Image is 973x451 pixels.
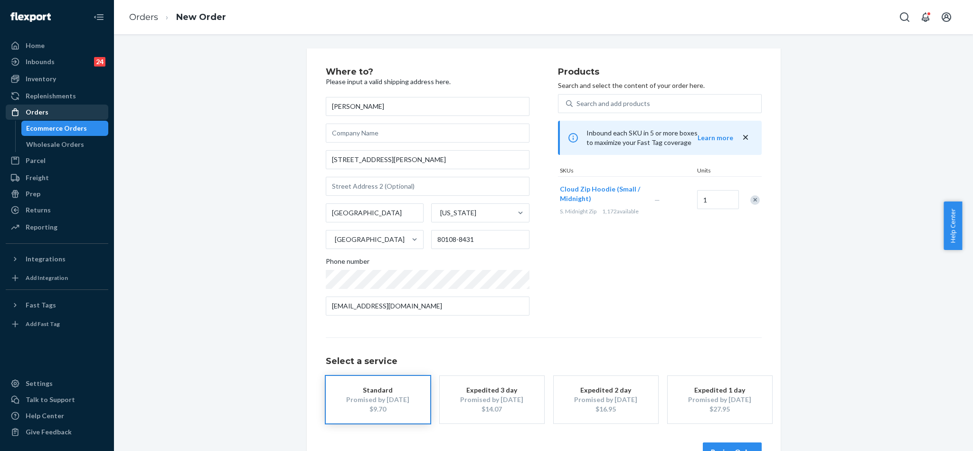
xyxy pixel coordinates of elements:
div: 24 [94,57,105,67]
span: 1,172 available [602,208,639,215]
h1: Select a service [326,357,762,366]
h2: Products [558,67,762,77]
div: $14.07 [454,404,530,414]
div: Promised by [DATE] [340,395,416,404]
div: Expedited 3 day [454,385,530,395]
div: Home [26,41,45,50]
a: Settings [6,376,108,391]
a: Talk to Support [6,392,108,407]
button: Cloud Zip Hoodie (Small / Midnight) [560,184,643,203]
span: — [654,196,660,204]
a: Freight [6,170,108,185]
input: Street Address 2 (Optional) [326,177,529,196]
div: Talk to Support [26,395,75,404]
p: Please input a valid shipping address here. [326,77,529,86]
div: Replenishments [26,91,76,101]
input: [GEOGRAPHIC_DATA] [334,235,335,244]
input: Street Address [326,150,529,169]
button: Open notifications [916,8,935,27]
div: Add Fast Tag [26,320,60,328]
input: Email (Only Required for International) [326,297,529,316]
div: Help Center [26,411,64,421]
div: Inbound each SKU in 5 or more boxes to maximize your Fast Tag coverage [558,121,762,155]
div: Promised by [DATE] [568,395,644,404]
div: Remove Item [750,195,760,205]
a: New Order [176,12,226,22]
button: Expedited 2 dayPromised by [DATE]$16.95 [554,376,658,423]
ol: breadcrumbs [122,3,234,31]
span: Phone number [326,257,369,270]
button: Help Center [944,202,962,250]
input: First & Last Name [326,97,529,116]
a: Parcel [6,153,108,168]
div: SKUs [558,166,695,176]
div: Expedited 1 day [682,385,758,395]
div: Prep [26,189,40,199]
button: Close Navigation [89,8,108,27]
span: S. Midnight Zip [560,208,596,215]
button: Learn more [698,133,733,143]
a: Home [6,38,108,53]
button: Integrations [6,251,108,267]
div: [GEOGRAPHIC_DATA] [335,235,405,244]
h2: Where to? [326,67,529,77]
a: Replenishments [6,88,108,104]
div: Freight [26,173,49,182]
button: Open account menu [937,8,956,27]
a: Prep [6,186,108,202]
button: Fast Tags [6,297,108,313]
button: StandardPromised by [DATE]$9.70 [326,376,430,423]
input: ZIP Code [431,230,529,249]
div: Fast Tags [26,300,56,310]
div: Expedited 2 day [568,385,644,395]
div: Search and add products [576,99,650,108]
div: Inventory [26,74,56,84]
a: Add Fast Tag [6,317,108,332]
div: Add Integration [26,274,68,282]
a: Ecommerce Orders [21,121,109,136]
a: Reporting [6,220,108,235]
button: Give Feedback [6,424,108,440]
div: Reporting [26,222,57,232]
div: [US_STATE] [440,208,476,218]
div: Returns [26,205,51,215]
div: $27.95 [682,404,758,414]
div: Inbounds [26,57,55,67]
input: Company Name [326,124,529,143]
input: City [326,203,424,222]
div: Orders [26,107,48,117]
p: Search and select the content of your order here. [558,81,762,90]
button: Expedited 1 dayPromised by [DATE]$27.95 [668,376,772,423]
div: Wholesale Orders [26,140,84,149]
span: Cloud Zip Hoodie (Small / Midnight) [560,185,640,202]
div: $9.70 [340,404,416,414]
button: close [741,133,750,143]
div: Units [695,166,738,176]
div: $16.95 [568,404,644,414]
a: Wholesale Orders [21,137,109,152]
input: [US_STATE] [439,208,440,218]
div: Standard [340,385,416,395]
div: Parcel [26,156,46,165]
a: Help Center [6,408,108,423]
div: Give Feedback [26,427,72,437]
img: Flexport logo [10,12,51,22]
a: Inbounds24 [6,54,108,69]
button: Expedited 3 dayPromised by [DATE]$14.07 [440,376,544,423]
div: Ecommerce Orders [26,124,87,133]
input: Quantity [697,190,739,209]
a: Orders [6,105,108,120]
div: Settings [26,379,53,388]
div: Promised by [DATE] [682,395,758,404]
div: Integrations [26,254,66,264]
button: Open Search Box [895,8,914,27]
a: Add Integration [6,270,108,286]
a: Returns [6,202,108,218]
div: Promised by [DATE] [454,395,530,404]
a: Orders [129,12,158,22]
a: Inventory [6,71,108,86]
